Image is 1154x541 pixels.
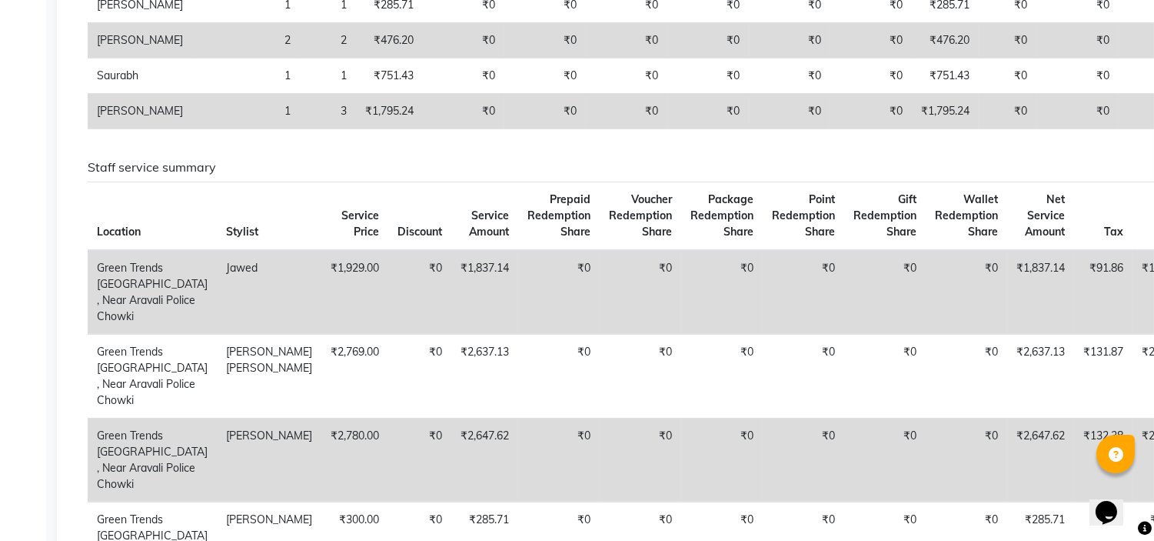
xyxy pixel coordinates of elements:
[749,23,830,58] td: ₹0
[388,334,451,418] td: ₹0
[300,58,356,94] td: 1
[681,250,763,335] td: ₹0
[451,418,518,502] td: ₹2,647.62
[88,334,217,418] td: Green Trends [GEOGRAPHIC_DATA] , Near Aravali Police Chowki
[681,418,763,502] td: ₹0
[979,23,1036,58] td: ₹0
[423,58,504,94] td: ₹0
[926,334,1007,418] td: ₹0
[749,94,830,129] td: ₹0
[979,58,1036,94] td: ₹0
[1074,250,1132,335] td: ₹91.86
[1074,418,1132,502] td: ₹132.38
[217,418,321,502] td: [PERSON_NAME]
[600,418,681,502] td: ₹0
[504,58,586,94] td: ₹0
[388,418,451,502] td: ₹0
[88,160,1121,175] h6: Staff service summary
[423,23,504,58] td: ₹0
[321,250,388,335] td: ₹1,929.00
[690,192,753,239] span: Package Redemption Share
[1036,58,1119,94] td: ₹0
[423,94,504,129] td: ₹0
[356,23,423,58] td: ₹476.20
[749,58,830,94] td: ₹0
[1089,479,1139,526] iframe: chat widget
[527,192,590,239] span: Prepaid Redemption Share
[192,23,300,58] td: 2
[192,94,300,129] td: 1
[763,418,844,502] td: ₹0
[586,23,667,58] td: ₹0
[609,192,672,239] span: Voucher Redemption Share
[1074,334,1132,418] td: ₹131.87
[88,94,192,129] td: [PERSON_NAME]
[1025,192,1065,239] span: Net Service Amount
[300,94,356,129] td: 3
[830,58,912,94] td: ₹0
[192,58,300,94] td: 1
[217,334,321,418] td: [PERSON_NAME] [PERSON_NAME]
[763,334,844,418] td: ₹0
[600,250,681,335] td: ₹0
[388,250,451,335] td: ₹0
[341,209,379,239] span: Service Price
[451,334,518,418] td: ₹2,637.13
[88,418,217,502] td: Green Trends [GEOGRAPHIC_DATA] , Near Aravali Police Chowki
[451,250,518,335] td: ₹1,837.14
[681,334,763,418] td: ₹0
[926,250,1007,335] td: ₹0
[397,225,442,239] span: Discount
[844,334,926,418] td: ₹0
[600,334,681,418] td: ₹0
[88,58,192,94] td: Saurabh
[667,58,749,94] td: ₹0
[518,250,600,335] td: ₹0
[763,250,844,335] td: ₹0
[830,94,912,129] td: ₹0
[321,418,388,502] td: ₹2,780.00
[1036,94,1119,129] td: ₹0
[667,23,749,58] td: ₹0
[300,23,356,58] td: 2
[1007,334,1074,418] td: ₹2,637.13
[1104,225,1123,239] span: Tax
[226,225,258,239] span: Stylist
[356,94,423,129] td: ₹1,795.24
[504,23,586,58] td: ₹0
[217,250,321,335] td: Jawed
[97,225,141,239] span: Location
[830,23,912,58] td: ₹0
[979,94,1036,129] td: ₹0
[321,334,388,418] td: ₹2,769.00
[88,250,217,335] td: Green Trends [GEOGRAPHIC_DATA] , Near Aravali Police Chowki
[912,23,979,58] td: ₹476.20
[518,334,600,418] td: ₹0
[844,418,926,502] td: ₹0
[772,192,835,239] span: Point Redemption Share
[356,58,423,94] td: ₹751.43
[1007,418,1074,502] td: ₹2,647.62
[667,94,749,129] td: ₹0
[586,94,667,129] td: ₹0
[586,58,667,94] td: ₹0
[518,418,600,502] td: ₹0
[1007,250,1074,335] td: ₹1,837.14
[504,94,586,129] td: ₹0
[469,209,509,239] span: Service Amount
[912,58,979,94] td: ₹751.43
[844,250,926,335] td: ₹0
[926,418,1007,502] td: ₹0
[912,94,979,129] td: ₹1,795.24
[935,192,998,239] span: Wallet Redemption Share
[1036,23,1119,58] td: ₹0
[853,192,916,239] span: Gift Redemption Share
[88,23,192,58] td: [PERSON_NAME]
